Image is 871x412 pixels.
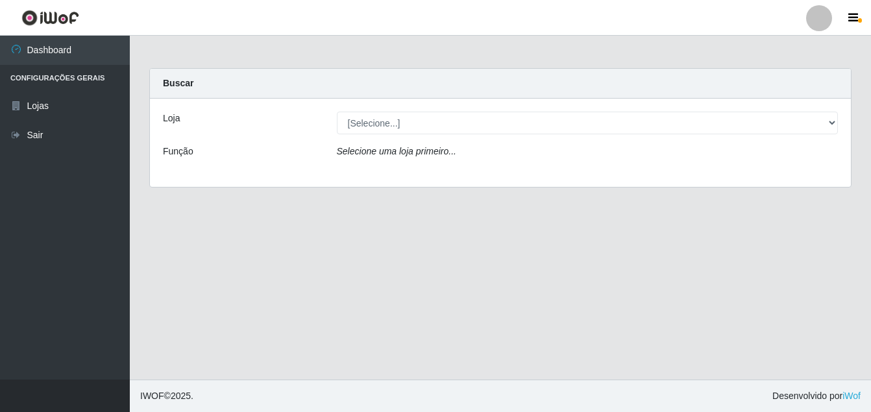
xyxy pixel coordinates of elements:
strong: Buscar [163,78,193,88]
label: Loja [163,112,180,125]
img: CoreUI Logo [21,10,79,26]
span: © 2025 . [140,389,193,403]
i: Selecione uma loja primeiro... [337,146,456,156]
a: iWof [842,391,861,401]
label: Função [163,145,193,158]
span: Desenvolvido por [772,389,861,403]
span: IWOF [140,391,164,401]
